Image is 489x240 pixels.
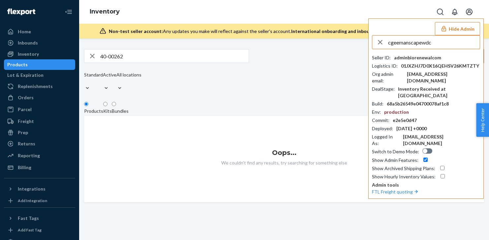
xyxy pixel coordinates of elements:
button: Help Center [476,103,489,137]
input: Standard [84,78,85,85]
div: Seller ID : [372,54,391,61]
div: Kits [103,108,112,114]
a: Lot & Expiration [4,70,75,80]
div: Billing [18,164,31,171]
div: Org admin email : [372,71,404,84]
h1: Oops... [84,149,484,156]
div: Lot & Expiration [7,72,44,78]
a: Add Integration [4,197,75,205]
button: Hide Admin [435,22,480,35]
input: Search or paste seller ID [388,36,480,49]
button: Open notifications [448,5,461,18]
button: Fast Tags [4,213,75,224]
div: Bundles [112,108,129,114]
div: Deployed : [372,125,393,132]
div: Switch to Demo Mode : [372,148,419,155]
div: Fast Tags [18,215,39,222]
div: All locations [116,72,141,78]
a: Parcel [4,104,75,115]
div: Standard [84,72,103,78]
div: Env : [372,109,381,115]
div: e2e5e0d47 [393,117,417,124]
a: Inbounds [4,38,75,48]
a: Home [4,26,75,37]
a: Returns [4,138,75,149]
input: Products [84,102,88,106]
button: Open Search Box [434,5,447,18]
div: DealStage : [372,86,395,92]
input: Search inventory by name or sku [100,49,249,63]
div: [DATE] +0000 [396,125,427,132]
button: Integrations [4,184,75,194]
div: Any updates you make will reflect against the seller's account. [109,28,462,35]
button: Close Navigation [62,5,75,18]
div: Reporting [18,152,40,159]
div: Products [84,108,103,114]
a: Inventory [90,8,120,15]
div: Show Archived Shipping Plans : [372,165,435,172]
span: Non-test seller account: [109,28,163,34]
div: Parcel [18,106,32,113]
div: Logged In As : [372,134,400,147]
a: Inventory [4,49,75,59]
div: 01JXZHJ7D0X16QEHSV26KMTZTY [401,63,479,69]
div: production [384,109,409,115]
div: Home [18,28,31,35]
div: Show Admin Features : [372,157,418,164]
a: Add Fast Tag [4,226,75,234]
div: Logistics ID : [372,63,398,69]
div: Prep [18,129,28,136]
div: [EMAIL_ADDRESS][DOMAIN_NAME] [407,71,480,84]
p: We couldn't find any results, try searching for something else [84,160,484,166]
div: Inventory Received at [GEOGRAPHIC_DATA] [398,86,480,99]
a: Replenishments [4,81,75,92]
a: FTL Freight quoting [372,189,419,195]
ol: breadcrumbs [84,2,125,21]
a: Products [4,59,75,70]
div: Show Hourly Inventory Values : [372,173,436,180]
div: Add Fast Tag [18,227,42,233]
a: Freight [4,116,75,127]
img: Flexport logo [7,9,35,15]
div: Integrations [18,186,46,192]
input: Kits [103,102,107,106]
input: Bundles [112,102,116,106]
div: Products [7,61,28,68]
span: International onboarding and inbounding may not work during impersonation. [291,28,462,34]
span: Support [14,5,38,11]
p: Admin tools [372,182,480,188]
a: Billing [4,162,75,173]
a: Prep [4,127,75,138]
div: Replenishments [18,83,53,90]
input: All locations [116,78,117,85]
div: Orders [18,94,34,101]
div: Freight [18,118,34,125]
div: Build : [372,101,383,107]
a: Reporting [4,150,75,161]
div: adminbiorenewalcom [394,54,441,61]
div: Commit : [372,117,389,124]
div: Add Integration [18,198,47,203]
div: Inventory [18,51,39,57]
div: Inbounds [18,40,38,46]
div: Returns [18,140,35,147]
div: [EMAIL_ADDRESS][DOMAIN_NAME] [403,134,480,147]
input: Active [103,78,104,85]
div: Active [103,72,116,78]
a: Orders [4,92,75,103]
div: 68a5b26549e04700078af1c8 [387,101,449,107]
button: Open account menu [463,5,476,18]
